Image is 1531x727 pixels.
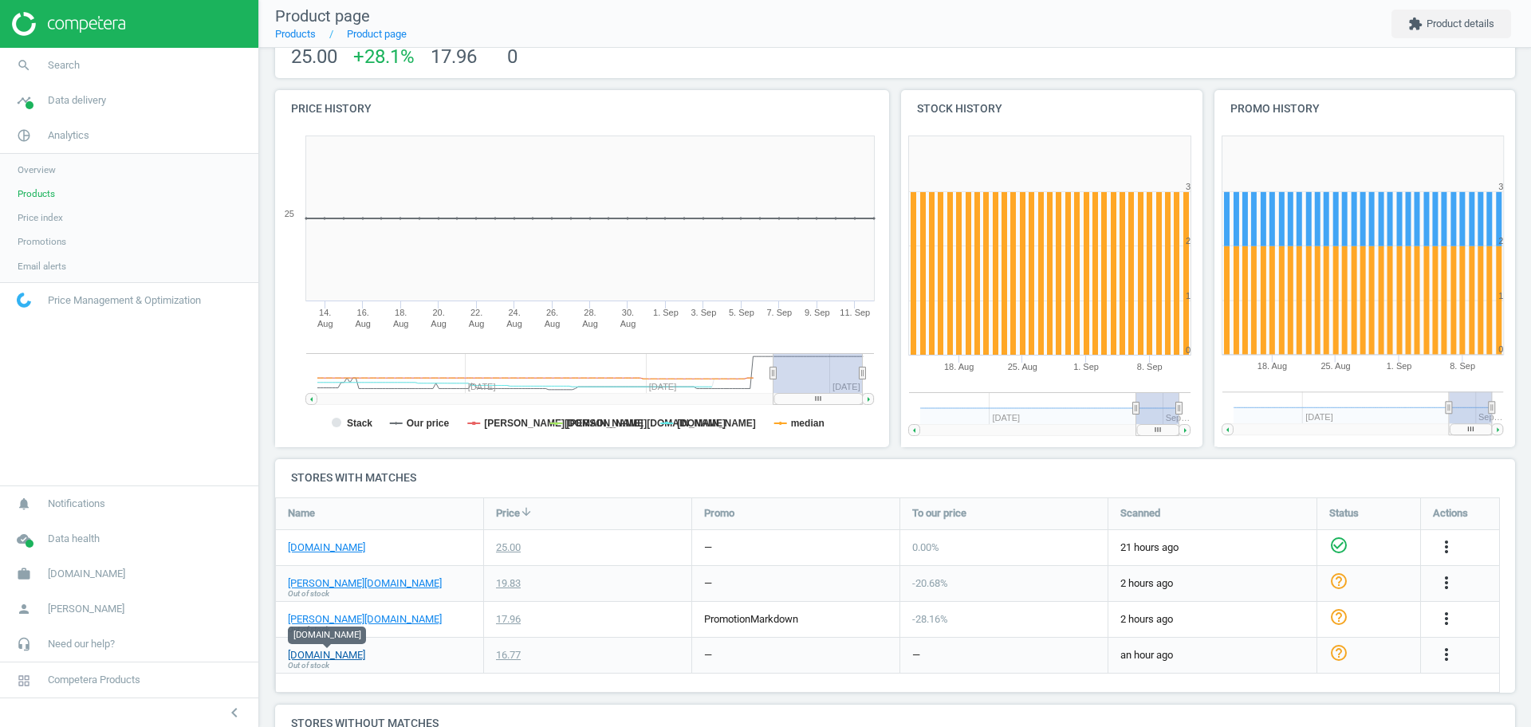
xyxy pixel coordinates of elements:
text: 3 [1186,182,1191,191]
span: Out of stock [288,588,329,599]
div: 25.00 [496,540,521,555]
i: person [9,594,39,624]
tspan: 9. Sep [805,308,830,317]
tspan: 7. Sep [766,308,792,317]
span: Notifications [48,497,105,511]
text: 3 [1498,182,1503,191]
button: more_vert [1437,609,1456,630]
tspan: 1. Sep [653,308,679,317]
h4: Promo history [1214,90,1516,128]
tspan: Aug [355,319,371,328]
text: 0 [1186,345,1191,355]
i: cloud_done [9,524,39,554]
tspan: [PERSON_NAME][DOMAIN_NAME] [484,418,643,429]
text: 25 [285,209,294,218]
i: timeline [9,85,39,116]
i: headset_mic [9,629,39,659]
i: extension [1408,17,1423,31]
tspan: 1. Sep [1387,362,1412,371]
i: help_outline [1329,572,1348,591]
h4: Stores with matches [275,459,1515,497]
tspan: [PERSON_NAME][DOMAIN_NAME] [567,418,726,429]
span: Price [496,506,520,521]
div: — [704,540,712,555]
div: — [912,648,920,662]
div: 17.96 [496,612,521,627]
tspan: Aug [506,319,522,328]
span: Overview [18,163,56,176]
text: 1 [1186,291,1191,301]
span: Promotions [18,235,66,248]
tspan: 3. Sep [691,308,716,317]
span: 17.96 [431,45,477,68]
a: [DOMAIN_NAME] [288,648,365,662]
tspan: 18. Aug [944,362,974,371]
span: Price index [18,211,63,224]
tspan: Aug [582,319,598,328]
i: pie_chart_outlined [9,120,39,151]
tspan: 8. Sep [1137,362,1163,371]
tspan: 20. [432,308,444,317]
span: markdown [750,613,798,625]
i: notifications [9,489,39,519]
span: 25.00 [291,45,337,68]
h4: Stock history [901,90,1202,128]
span: Competera Products [48,673,140,687]
img: wGWNvw8QSZomAAAAABJRU5ErkJggg== [17,293,31,308]
span: -20.68 % [912,577,948,589]
button: more_vert [1437,573,1456,594]
tspan: 18. [395,308,407,317]
tspan: 26. [546,308,558,317]
tspan: 22. [470,308,482,317]
tspan: Aug [620,319,636,328]
tspan: Sep… [1166,413,1191,422]
button: chevron_left [214,702,254,723]
tspan: 25. Aug [1008,362,1037,371]
tspan: Sep… [1478,413,1503,422]
tspan: Aug [393,319,409,328]
span: Out of stock [288,660,329,671]
tspan: Aug [545,319,561,328]
tspan: 14. [319,308,331,317]
i: search [9,50,39,81]
span: an hour ago [1120,648,1305,662]
button: extensionProduct details [1391,10,1511,38]
span: Email alerts [18,260,66,273]
i: more_vert [1437,609,1456,628]
span: Data delivery [48,93,106,108]
tspan: median [791,418,825,429]
tspan: Stack [347,418,372,429]
div: [DOMAIN_NAME] [288,627,366,644]
a: [DOMAIN_NAME] [288,540,365,555]
div: 16.77 [496,648,521,662]
button: more_vert [1437,537,1456,558]
span: Name [288,506,315,521]
i: more_vert [1437,537,1456,556]
span: Status [1329,506,1359,521]
a: [PERSON_NAME][DOMAIN_NAME] [288,612,442,627]
i: help_outline [1329,607,1348,627]
text: 0 [1498,345,1503,355]
i: check_circle_outline [1329,536,1348,555]
span: Analytics [48,128,89,143]
span: Search [48,58,80,73]
span: 21 hours ago [1120,540,1305,555]
h4: Price history [275,90,889,128]
tspan: 8. Sep [1450,362,1475,371]
img: ajHJNr6hYgQAAAAASUVORK5CYII= [12,12,125,36]
span: promotion [704,613,750,625]
div: — [704,648,712,662]
tspan: 11. Sep [840,308,870,317]
span: Products [18,187,55,200]
tspan: 25. Aug [1320,362,1350,371]
tspan: 18. Aug [1257,362,1286,371]
i: work [9,559,39,589]
span: +28.1 % [353,45,415,68]
tspan: [DOMAIN_NAME] [677,418,756,429]
i: more_vert [1437,573,1456,592]
a: Product page [347,28,407,40]
span: Need our help? [48,637,115,651]
i: help_outline [1329,643,1348,662]
span: 2 hours ago [1120,612,1305,627]
span: To our price [912,506,966,521]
